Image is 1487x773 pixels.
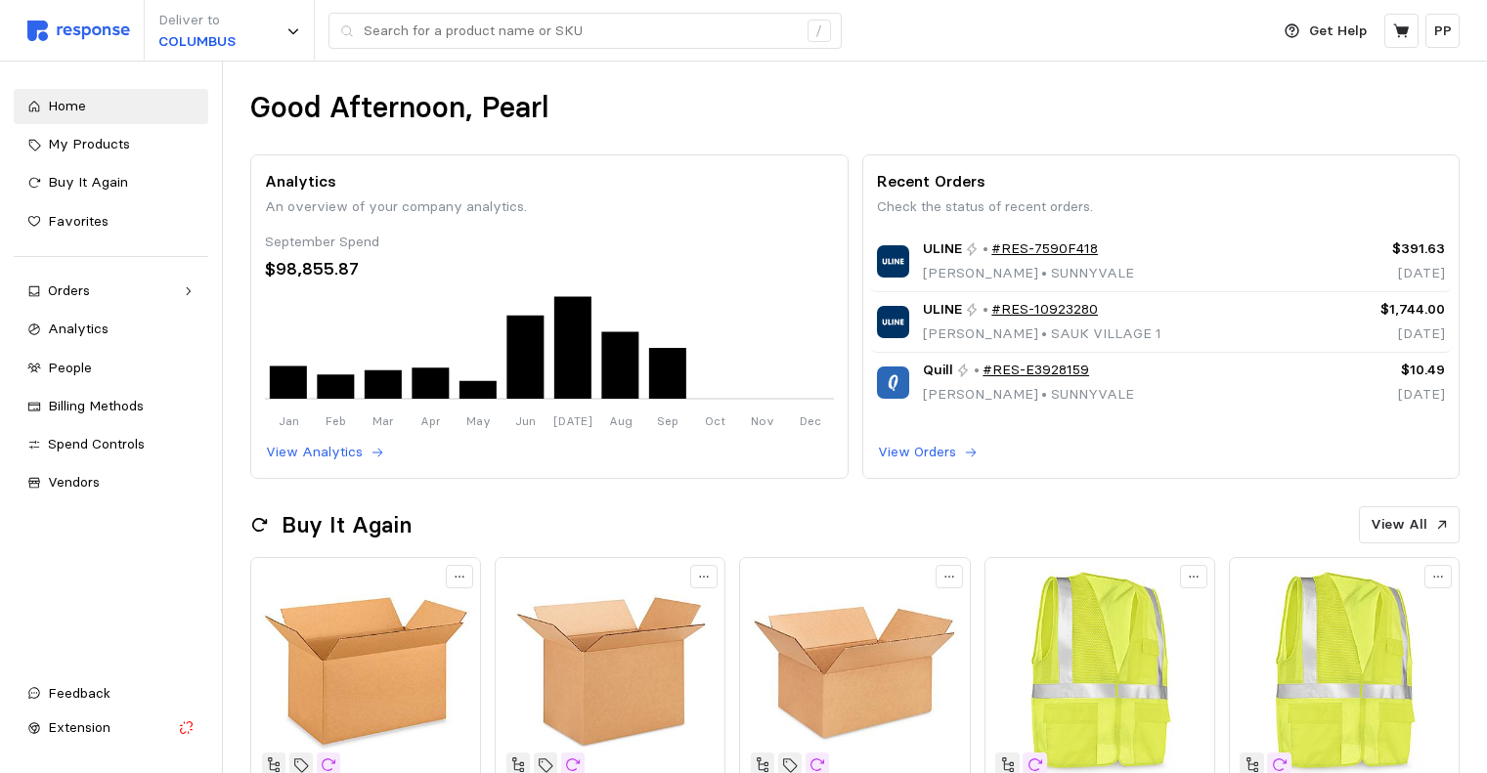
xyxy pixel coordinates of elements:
[158,31,236,53] p: COLUMBUS
[923,323,1161,345] p: [PERSON_NAME] SAUK VILLAGE 1
[991,238,1098,260] a: #RES-7590F418
[1038,264,1051,281] span: •
[372,413,394,428] tspan: Mar
[1038,385,1051,403] span: •
[983,299,988,321] p: •
[48,212,109,230] span: Favorites
[991,299,1098,321] a: #RES-10923280
[265,169,833,193] p: Analytics
[48,135,130,152] span: My Products
[877,169,1445,193] p: Recent Orders
[265,232,833,253] div: September Spend
[609,413,633,428] tspan: Aug
[326,413,346,428] tspan: Feb
[877,245,909,278] img: ULINE
[705,413,725,428] tspan: Oct
[923,238,962,260] span: ULINE
[657,413,678,428] tspan: Sep
[48,435,145,452] span: Spend Controls
[923,360,953,381] span: Quill
[751,413,774,428] tspan: Nov
[265,196,833,218] p: An overview of your company analytics.
[14,389,208,424] a: Billing Methods
[515,413,536,428] tspan: Jun
[923,299,962,321] span: ULINE
[48,473,100,491] span: Vendors
[1313,384,1445,406] p: [DATE]
[48,718,110,736] span: Extension
[1313,360,1445,381] p: $10.49
[1309,21,1367,42] p: Get Help
[1273,13,1378,50] button: Get Help
[877,366,909,399] img: Quill
[1434,21,1452,42] p: PP
[983,360,1089,381] a: #RES-E3928159
[48,397,144,414] span: Billing Methods
[14,165,208,200] a: Buy It Again
[1313,263,1445,284] p: [DATE]
[923,263,1134,284] p: [PERSON_NAME] SUNNYVALE
[14,351,208,386] a: People
[14,710,208,746] button: Extension
[800,413,821,428] tspan: Dec
[27,21,130,41] img: svg%3e
[14,274,208,309] a: Orders
[266,442,363,463] p: View Analytics
[279,413,299,428] tspan: Jan
[48,97,86,114] span: Home
[1313,238,1445,260] p: $391.63
[48,280,174,302] div: Orders
[14,204,208,239] a: Favorites
[1313,323,1445,345] p: [DATE]
[1359,506,1460,543] button: View All
[983,238,988,260] p: •
[878,442,956,463] p: View Orders
[14,465,208,500] a: Vendors
[48,320,109,337] span: Analytics
[48,359,92,376] span: People
[48,173,128,191] span: Buy It Again
[877,441,979,464] button: View Orders
[466,413,491,428] tspan: May
[265,256,833,282] div: $98,855.87
[1371,514,1427,536] p: View All
[974,360,980,381] p: •
[14,127,208,162] a: My Products
[250,89,548,127] h1: Good Afternoon, Pearl
[1313,299,1445,321] p: $1,744.00
[48,684,110,702] span: Feedback
[14,676,208,711] button: Feedback
[1425,14,1460,48] button: PP
[14,312,208,347] a: Analytics
[364,14,797,49] input: Search for a product name or SKU
[877,196,1445,218] p: Check the status of recent orders.
[265,441,385,464] button: View Analytics
[877,306,909,338] img: ULINE
[158,10,236,31] p: Deliver to
[553,413,592,428] tspan: [DATE]
[1038,324,1051,342] span: •
[14,427,208,462] a: Spend Controls
[923,384,1134,406] p: [PERSON_NAME] SUNNYVALE
[14,89,208,124] a: Home
[420,413,441,428] tspan: Apr
[282,510,412,540] h2: Buy It Again
[808,20,831,43] div: /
